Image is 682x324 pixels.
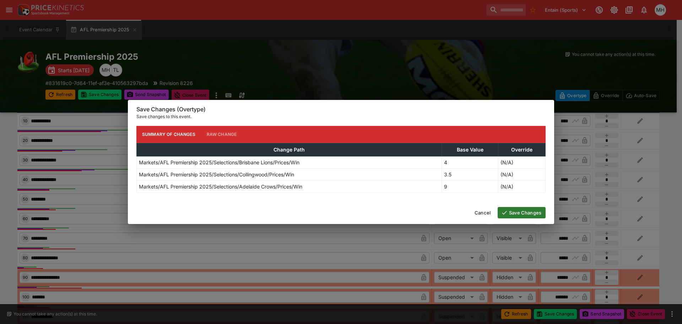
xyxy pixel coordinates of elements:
[498,168,546,180] td: (N/A)
[139,171,294,178] p: Markets/AFL Premiership 2025/Selections/Collingwood/Prices/Win
[442,143,498,156] th: Base Value
[442,168,498,180] td: 3.5
[470,207,495,218] button: Cancel
[136,113,546,120] p: Save changes to this event.
[139,159,299,166] p: Markets/AFL Premiership 2025/Selections/Brisbane Lions/Prices/Win
[498,156,546,168] td: (N/A)
[498,180,546,192] td: (N/A)
[498,207,546,218] button: Save Changes
[442,180,498,192] td: 9
[136,106,546,113] h6: Save Changes (Overtype)
[201,126,243,143] button: Raw Change
[139,183,302,190] p: Markets/AFL Premiership 2025/Selections/Adelaide Crows/Prices/Win
[442,156,498,168] td: 4
[498,143,546,156] th: Override
[136,126,201,143] button: Summary of Changes
[137,143,442,156] th: Change Path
